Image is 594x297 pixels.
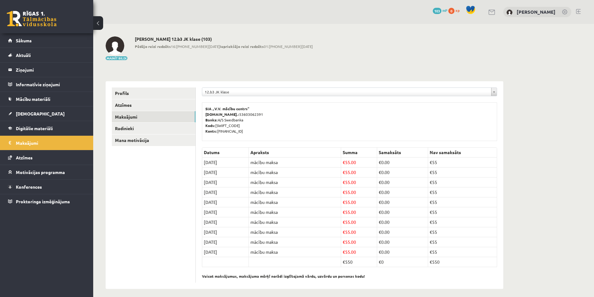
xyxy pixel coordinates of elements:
span: € [379,249,381,255]
a: Mācību materiāli [8,92,85,106]
span: 16:[PHONE_NUMBER][DATE] 01:[PHONE_NUMBER][DATE] [135,44,313,49]
span: € [379,229,381,235]
td: [DATE] [202,227,249,237]
b: Iepriekšējo reizi redzēts [220,44,264,49]
a: Informatīvie ziņojumi [8,77,85,92]
a: Rīgas 1. Tālmācības vidusskola [7,11,57,26]
h2: [PERSON_NAME] 12.b3 JK klase (103) [135,36,313,42]
td: 0.00 [377,217,428,227]
td: 0.00 [377,207,428,217]
span: Aktuāli [16,52,31,58]
td: 0.00 [377,158,428,167]
td: mācību maksa [249,158,341,167]
span: 0 [448,8,455,14]
td: mācību maksa [249,227,341,237]
b: Pēdējo reizi redzēts [135,44,171,49]
span: 103 [433,8,441,14]
span: Mācību materiāli [16,96,50,102]
a: Atzīmes [112,99,195,111]
span: xp [455,8,459,13]
a: Sākums [8,33,85,48]
td: €55 [428,237,497,247]
td: [DATE] [202,167,249,177]
td: €550 [341,257,377,267]
b: Konts: [205,129,217,134]
td: €55 [428,177,497,187]
td: 55.00 [341,177,377,187]
span: € [343,179,345,185]
a: Aktuāli [8,48,85,62]
span: € [379,239,381,245]
a: [PERSON_NAME] [517,9,555,15]
b: Kods: [205,123,215,128]
td: mācību maksa [249,217,341,227]
th: Summa [341,148,377,158]
td: [DATE] [202,197,249,207]
td: 55.00 [341,197,377,207]
span: Proktoringa izmēģinājums [16,199,70,204]
td: 55.00 [341,217,377,227]
span: [DEMOGRAPHIC_DATA] [16,111,65,116]
a: Proktoringa izmēģinājums [8,194,85,209]
span: Konferences [16,184,42,190]
span: € [379,179,381,185]
a: Radinieki [112,123,195,134]
th: Datums [202,148,249,158]
td: 0.00 [377,247,428,257]
span: Motivācijas programma [16,169,65,175]
td: €55 [428,187,497,197]
a: Digitālie materiāli [8,121,85,135]
span: € [343,199,345,205]
td: [DATE] [202,247,249,257]
td: €55 [428,158,497,167]
span: € [343,209,345,215]
span: Digitālie materiāli [16,125,53,131]
td: mācību maksa [249,237,341,247]
td: [DATE] [202,217,249,227]
a: Maksājumi [8,136,85,150]
td: 0.00 [377,177,428,187]
td: €55 [428,247,497,257]
td: 55.00 [341,237,377,247]
span: Atzīmes [16,155,33,160]
span: € [343,169,345,175]
td: 0.00 [377,227,428,237]
td: 55.00 [341,167,377,177]
td: 0.00 [377,237,428,247]
b: SIA „V.V. mācību centrs” [205,106,250,111]
td: mācību maksa [249,187,341,197]
b: [DOMAIN_NAME].: [205,112,239,117]
a: Konferences [8,180,85,194]
span: Sākums [16,38,32,43]
td: €55 [428,217,497,227]
td: [DATE] [202,207,249,217]
td: 0.00 [377,197,428,207]
td: 0.00 [377,187,428,197]
legend: Ziņojumi [16,63,85,77]
span: € [343,239,345,245]
td: [DATE] [202,187,249,197]
span: € [379,159,381,165]
p: 53603062391 A/S Swedbanka [SWIFT_CODE] [FINANCIAL_ID] [205,106,494,134]
span: 12.b3 JK klase [205,88,489,96]
a: 0 xp [448,8,463,13]
a: Motivācijas programma [8,165,85,179]
legend: Informatīvie ziņojumi [16,77,85,92]
span: € [379,169,381,175]
a: 12.b3 JK klase [202,88,497,96]
span: € [379,199,381,205]
a: Atzīmes [8,150,85,165]
b: Banka: [205,117,218,122]
td: €55 [428,207,497,217]
td: [DATE] [202,177,249,187]
span: € [343,189,345,195]
td: [DATE] [202,158,249,167]
b: Veicot maksājumus, maksājuma mērķī norādi izglītojamā vārdu, uzvārdu un personas kodu! [202,274,365,279]
td: 55.00 [341,158,377,167]
td: 0.00 [377,167,428,177]
img: Inga Revina [506,9,513,16]
span: € [343,159,345,165]
td: 55.00 [341,227,377,237]
span: € [343,219,345,225]
td: [DATE] [202,237,249,247]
